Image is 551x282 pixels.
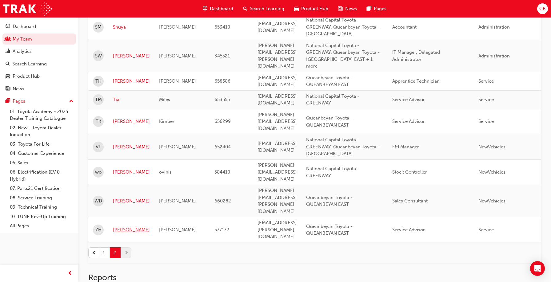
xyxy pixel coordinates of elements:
div: Search Learning [12,61,47,68]
span: National Capital Toyota - GREENWAY [306,93,359,106]
span: [PERSON_NAME][EMAIL_ADDRESS][PERSON_NAME][DOMAIN_NAME] [258,43,297,69]
span: 653555 [214,97,230,102]
span: [PERSON_NAME][EMAIL_ADDRESS][PERSON_NAME][DOMAIN_NAME] [258,188,297,214]
a: car-iconProduct Hub [289,2,333,15]
span: [EMAIL_ADDRESS][DOMAIN_NAME] [258,141,297,153]
a: Product Hub [2,71,76,82]
span: 653410 [214,24,230,30]
a: guage-iconDashboard [198,2,238,15]
a: [PERSON_NAME] [113,118,150,125]
span: Pages [374,5,386,12]
span: Apprentice Technician [392,78,440,84]
span: people-icon [6,37,10,42]
span: pages-icon [6,99,10,104]
span: 660282 [214,198,231,204]
span: Queanbeyan Toyota - QUEANBEYAN EAST [306,75,353,88]
span: Product Hub [301,5,328,12]
span: Accountant [392,24,417,30]
a: 02. New - Toyota Dealer Induction [7,123,76,139]
span: car-icon [294,5,299,13]
span: Service [478,97,494,102]
span: wo [95,169,102,176]
a: Search Learning [2,58,76,70]
span: TK [96,118,101,125]
span: Stock Controller [392,169,427,175]
a: All Pages [7,221,76,231]
a: Dashboard [2,21,76,32]
span: Service Advisor [392,97,425,102]
span: National Capital Toyota - GREENWAY, Queanbeyan Toyota - [GEOGRAPHIC_DATA] [306,17,380,37]
img: Trak [3,2,52,16]
a: [PERSON_NAME] [113,198,150,205]
span: Service [478,119,494,124]
span: CB [539,5,546,12]
a: Analytics [2,46,76,57]
span: [PERSON_NAME] [159,78,196,84]
span: Sales Consultant [392,198,428,204]
div: Product Hub [13,73,40,80]
a: 06. Electrification (EV & Hybrid) [7,167,76,184]
span: Administration [478,24,510,30]
a: 05. Sales [7,158,76,168]
span: National Capital Toyota - GREENWAY [306,166,359,178]
a: [PERSON_NAME] [113,53,150,60]
a: Shuya [113,24,150,31]
button: next-icon [121,247,131,258]
span: 658586 [214,78,230,84]
span: [EMAIL_ADDRESS][DOMAIN_NAME] [258,75,297,88]
div: News [13,85,24,92]
a: 08. Service Training [7,193,76,203]
span: car-icon [6,74,10,79]
span: National Capital Toyota - GREENWAY, Queanbeyan Toyota - [GEOGRAPHIC_DATA] [306,137,380,156]
a: 04. Customer Experience [7,149,76,158]
div: Analytics [13,48,32,55]
a: search-iconSearch Learning [238,2,289,15]
span: [PERSON_NAME][EMAIL_ADDRESS][DOMAIN_NAME] [258,163,297,182]
span: [PERSON_NAME] [159,144,196,150]
span: WD [94,198,102,205]
span: VT [96,143,101,151]
span: IT Manager, Delegated Administrator [392,49,440,62]
span: prev-icon [92,249,96,256]
span: [PERSON_NAME] [159,53,196,59]
span: [PERSON_NAME][EMAIL_ADDRESS][DOMAIN_NAME] [258,112,297,131]
a: [PERSON_NAME] [113,78,150,85]
span: National Capital Toyota - GREENWAY, Queanbeyan Toyota - [GEOGRAPHIC_DATA] EAST + 1 more [306,43,380,69]
a: My Team [2,33,76,45]
div: Pages [13,98,25,105]
span: news-icon [338,5,343,13]
span: Kimber [159,119,174,124]
span: guage-icon [203,5,207,13]
a: [PERSON_NAME] [113,143,150,151]
button: prev-icon [88,247,99,258]
a: pages-iconPages [362,2,391,15]
span: [PERSON_NAME] [159,227,196,233]
span: guage-icon [6,24,10,29]
span: SM [95,24,102,31]
button: Pages [2,96,76,107]
span: pages-icon [367,5,371,13]
span: Service [478,227,494,233]
span: search-icon [243,5,247,13]
button: DashboardMy TeamAnalyticsSearch LearningProduct HubNews [2,20,76,96]
span: [PERSON_NAME] [159,24,196,30]
a: Tia [113,96,150,103]
span: 656299 [214,119,231,124]
span: F&I Manager [392,144,419,150]
span: 345521 [214,53,230,59]
span: [EMAIL_ADDRESS][DOMAIN_NAME] [258,93,297,106]
span: [EMAIL_ADDRESS][PERSON_NAME][DOMAIN_NAME] [258,220,297,239]
span: next-icon [124,249,129,256]
span: Search Learning [250,5,284,12]
span: News [345,5,357,12]
span: NewVehicles [478,198,505,204]
span: 577172 [214,227,229,233]
span: Queanbeyan Toyota - QUEANBEYAN EAST [306,195,353,207]
a: 03. Toyota For Life [7,139,76,149]
span: Dashboard [210,5,233,12]
div: Open Intercom Messenger [530,261,545,276]
a: 09. Technical Training [7,202,76,212]
button: 1 [99,247,110,258]
button: CB [537,3,548,14]
span: SW [95,53,102,60]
